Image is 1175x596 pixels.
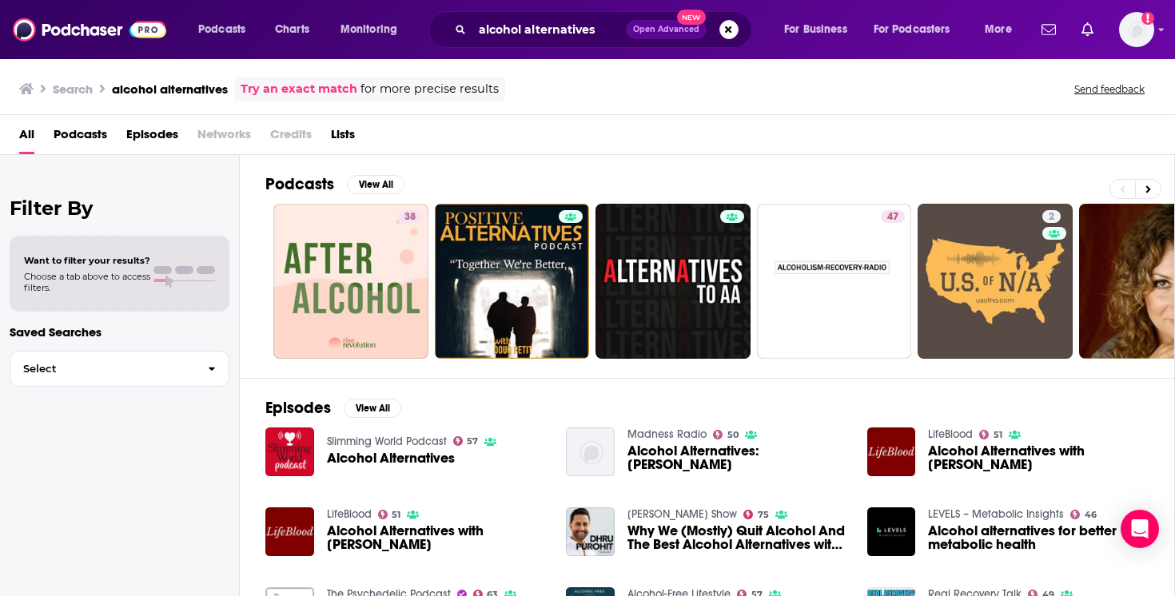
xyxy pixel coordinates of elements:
button: open menu [773,17,867,42]
a: Alcohol Alternatives: Anne Fletcher [627,444,848,471]
svg: Add a profile image [1141,12,1154,25]
span: Open Advanced [633,26,699,34]
a: 51 [979,430,1002,439]
span: Credits [270,121,312,154]
a: LifeBlood [327,507,372,521]
span: 51 [392,511,400,519]
span: Charts [275,18,309,41]
span: 57 [467,438,478,445]
a: 38 [273,204,428,359]
a: LifeBlood [928,427,973,441]
a: 47 [881,210,905,223]
div: Open Intercom Messenger [1121,510,1159,548]
button: open menu [863,17,974,42]
span: Why We (Mostly) Quit Alcohol And The Best Alcohol Alternatives with [PERSON_NAME] [627,524,848,551]
span: 51 [994,431,1002,439]
a: 57 [453,436,479,446]
a: Lists [331,121,355,154]
span: 2 [1049,209,1054,225]
a: Slimming World Podcast [327,435,447,448]
a: Show notifications dropdown [1075,16,1100,43]
p: Saved Searches [10,324,229,340]
h2: Episodes [265,398,331,418]
a: Show notifications dropdown [1035,16,1062,43]
span: Choose a tab above to access filters. [24,271,150,293]
a: 46 [1070,510,1097,519]
a: 47 [757,204,912,359]
img: Why We (Mostly) Quit Alcohol And The Best Alcohol Alternatives with Antonio Neves [566,507,615,556]
a: 50 [713,430,739,439]
a: 75 [743,510,769,519]
a: Dhru Purohit Show [627,507,737,521]
span: Alcohol Alternatives: [PERSON_NAME] [627,444,848,471]
span: Alcohol Alternatives with [PERSON_NAME] [327,524,548,551]
a: Alcohol Alternatives with Julie Cielo [327,524,548,551]
a: 51 [378,510,401,519]
span: 50 [727,431,739,439]
a: Madness Radio [627,427,707,441]
span: For Business [784,18,847,41]
a: Alcohol Alternatives [327,451,455,465]
a: Podcasts [54,121,107,154]
span: Select [10,364,195,374]
a: 2 [918,204,1073,359]
a: Alcohol alternatives for better metabolic health [928,524,1149,551]
button: Open AdvancedNew [626,20,707,39]
a: Alcohol Alternatives with Julie Cielo [928,444,1149,471]
span: New [677,10,706,25]
h3: alcohol alternatives [112,81,228,97]
a: Try an exact match [241,80,357,98]
span: For Podcasters [874,18,950,41]
span: Podcasts [198,18,245,41]
button: Show profile menu [1119,12,1154,47]
a: LEVELS – Metabolic Insights [928,507,1064,521]
h3: Search [53,81,93,97]
button: View All [347,175,404,194]
a: PodcastsView All [265,174,404,194]
button: Select [10,351,229,387]
a: EpisodesView All [265,398,401,418]
h2: Podcasts [265,174,334,194]
span: Want to filter your results? [24,255,150,266]
img: Alcohol alternatives for better metabolic health [867,507,916,556]
a: Why We (Mostly) Quit Alcohol And The Best Alcohol Alternatives with Antonio Neves [627,524,848,551]
img: User Profile [1119,12,1154,47]
img: Alcohol Alternatives: Anne Fletcher [566,427,615,476]
button: open menu [329,17,418,42]
span: 75 [758,511,769,519]
h2: Filter By [10,197,229,220]
button: Send feedback [1069,82,1149,96]
a: 2 [1042,210,1061,223]
div: Search podcasts, credits, & more... [444,11,767,48]
span: 47 [887,209,898,225]
a: Episodes [126,121,178,154]
a: All [19,121,34,154]
button: View All [344,399,401,418]
button: open menu [974,17,1032,42]
span: Monitoring [341,18,397,41]
img: Alcohol Alternatives with Julie Cielo [265,507,314,556]
a: 38 [398,210,422,223]
span: Logged in as SolComms [1119,12,1154,47]
a: Charts [265,17,319,42]
img: Podchaser - Follow, Share and Rate Podcasts [13,14,166,45]
span: More [985,18,1012,41]
span: 46 [1085,511,1097,519]
img: Alcohol Alternatives [265,427,314,476]
span: Alcohol Alternatives with [PERSON_NAME] [928,444,1149,471]
span: Networks [197,121,251,154]
input: Search podcasts, credits, & more... [472,17,626,42]
span: 38 [404,209,416,225]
